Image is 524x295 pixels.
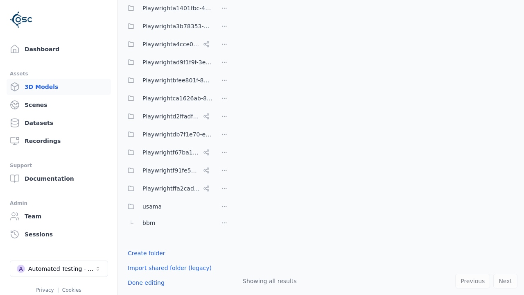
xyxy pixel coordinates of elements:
div: Assets [10,69,108,79]
span: Playwrightffa2cad8-0214-4c2f-a758-8e9593c5a37e [142,184,200,193]
span: Playwrightbfee801f-8be1-42a6-b774-94c49e43b650 [142,75,213,85]
button: Import shared folder (legacy) [123,261,217,275]
span: Playwrighta3b78353-5999-46c5-9eab-70007203469a [142,21,213,31]
a: Documentation [7,170,111,187]
button: Select a workspace [10,261,108,277]
span: Playwrighta4cce06a-a8e6-4c0d-bfc1-93e8d78d750a [142,39,200,49]
button: Playwrighta3b78353-5999-46c5-9eab-70007203469a [123,18,213,34]
span: Playwrightad9f1f9f-3e6a-4231-8f19-c506bf64a382 [142,57,213,67]
button: Playwrightd2ffadf0-c973-454c-8fcf-dadaeffcb802 [123,108,213,125]
a: Sessions [7,226,111,243]
a: Recordings [7,133,111,149]
span: Showing all results [243,278,297,284]
button: Create folder [123,246,170,261]
a: Scenes [7,97,111,113]
span: Playwrightd2ffadf0-c973-454c-8fcf-dadaeffcb802 [142,111,200,121]
img: Logo [10,8,33,31]
a: Import shared folder (legacy) [128,264,212,272]
a: Privacy [36,287,54,293]
a: Datasets [7,115,111,131]
span: | [57,287,59,293]
button: usama [123,198,213,215]
span: usama [142,202,162,211]
button: Playwrightca1626ab-8cec-4ddc-b85a-2f9392fe08d1 [123,90,213,107]
span: Playwrightdb7f1e70-e54d-4da7-b38d-464ac70cc2ba [142,129,213,139]
button: Playwrightffa2cad8-0214-4c2f-a758-8e9593c5a37e [123,180,213,197]
span: Playwrighta1401fbc-43d7-48dd-a309-be935d99d708 [142,3,213,13]
div: Support [10,161,108,170]
button: bbm [123,215,213,231]
button: Playwrightbfee801f-8be1-42a6-b774-94c49e43b650 [123,72,213,88]
span: Playwrightca1626ab-8cec-4ddc-b85a-2f9392fe08d1 [142,93,213,103]
a: 3D Models [7,79,111,95]
a: Cookies [62,287,81,293]
button: Playwrightad9f1f9f-3e6a-4231-8f19-c506bf64a382 [123,54,213,70]
div: A [17,265,25,273]
a: Team [7,208,111,225]
button: Playwrightf91fe523-dd75-44f3-a953-451f6070cb42 [123,162,213,179]
a: Create folder [128,249,165,257]
span: Playwrightf67ba199-386a-42d1-aebc-3b37e79c7296 [142,147,200,157]
div: Automated Testing - Playwright [28,265,95,273]
button: Done editing [123,275,169,290]
span: bbm [142,218,155,228]
button: Playwrighta4cce06a-a8e6-4c0d-bfc1-93e8d78d750a [123,36,213,52]
a: Dashboard [7,41,111,57]
div: Admin [10,198,108,208]
span: Playwrightf91fe523-dd75-44f3-a953-451f6070cb42 [142,166,200,175]
button: Playwrightdb7f1e70-e54d-4da7-b38d-464ac70cc2ba [123,126,213,143]
button: Playwrightf67ba199-386a-42d1-aebc-3b37e79c7296 [123,144,213,161]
